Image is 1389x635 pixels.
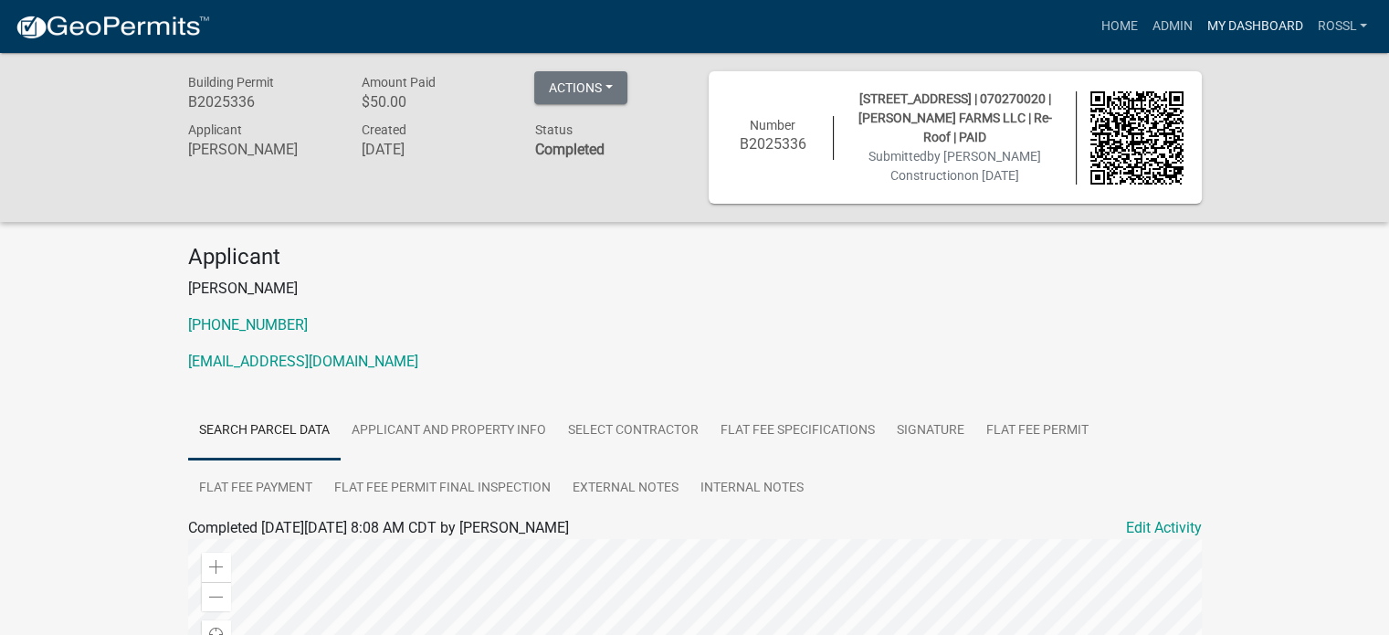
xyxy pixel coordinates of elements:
[890,149,1041,183] span: by [PERSON_NAME] Construction
[975,402,1100,460] a: Flat Fee Permit
[534,71,627,104] button: Actions
[361,141,507,158] h6: [DATE]
[361,75,435,90] span: Amount Paid
[557,402,710,460] a: Select contractor
[341,402,557,460] a: Applicant and Property Info
[188,353,418,370] a: [EMAIL_ADDRESS][DOMAIN_NAME]
[1144,9,1199,44] a: Admin
[202,553,231,582] div: Zoom in
[188,519,569,536] span: Completed [DATE][DATE] 8:08 AM CDT by [PERSON_NAME]
[188,278,1202,300] p: [PERSON_NAME]
[188,75,274,90] span: Building Permit
[858,91,1052,144] span: [STREET_ADDRESS] | 070270020 | [PERSON_NAME] FARMS LLC | Re-Roof | PAID
[710,402,886,460] a: Flat Fee Specifications
[1126,517,1202,539] a: Edit Activity
[1093,9,1144,44] a: Home
[361,122,405,137] span: Created
[188,122,242,137] span: Applicant
[188,141,334,158] h6: [PERSON_NAME]
[562,460,689,518] a: External Notes
[188,93,334,111] h6: B2025336
[188,244,1202,270] h4: Applicant
[1310,9,1374,44] a: RossL
[534,141,604,158] strong: Completed
[323,460,562,518] a: Flat Fee Permit Final Inspection
[1199,9,1310,44] a: My Dashboard
[361,93,507,111] h6: $50.00
[886,402,975,460] a: Signature
[750,118,795,132] span: Number
[188,460,323,518] a: Flat Fee Payment
[868,149,1041,183] span: Submitted on [DATE]
[727,135,820,153] h6: B2025336
[534,122,572,137] span: Status
[689,460,815,518] a: Internal Notes
[188,316,308,333] a: [PHONE_NUMBER]
[1090,91,1184,185] img: QR code
[188,402,341,460] a: Search Parcel Data
[202,582,231,611] div: Zoom out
